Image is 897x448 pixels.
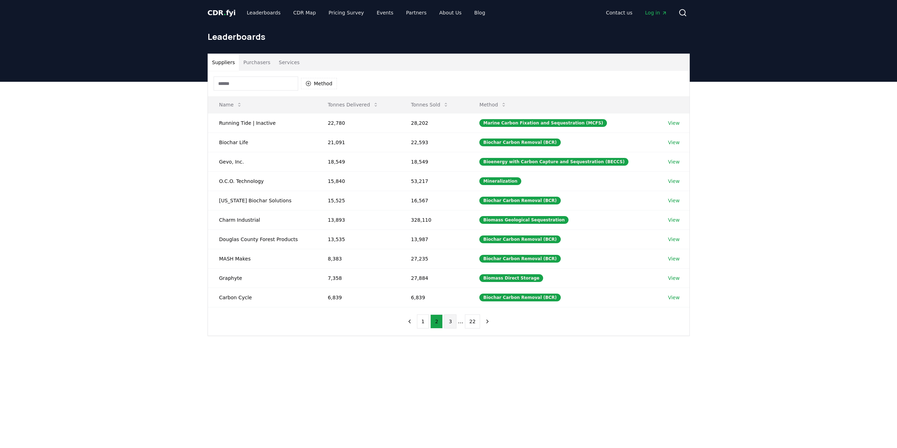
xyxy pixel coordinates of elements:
td: 13,535 [317,229,400,249]
td: Charm Industrial [208,210,317,229]
button: Method [301,78,337,89]
a: View [668,139,680,146]
td: 15,525 [317,191,400,210]
td: 28,202 [400,113,468,133]
td: 27,235 [400,249,468,268]
button: Purchasers [239,54,275,71]
td: Carbon Cycle [208,288,317,307]
button: previous page [404,314,416,329]
div: Biomass Direct Storage [479,274,543,282]
a: View [668,275,680,282]
a: View [668,294,680,301]
a: CDR.fyi [208,8,236,18]
span: Log in [645,9,667,16]
div: Biomass Geological Sequestration [479,216,569,224]
td: [US_STATE] Biochar Solutions [208,191,317,210]
td: Gevo, Inc. [208,152,317,171]
a: View [668,197,680,204]
td: 22,593 [400,133,468,152]
td: 328,110 [400,210,468,229]
a: View [668,216,680,223]
button: Services [275,54,304,71]
div: Bioenergy with Carbon Capture and Sequestration (BECCS) [479,158,628,166]
div: Biochar Carbon Removal (BCR) [479,255,560,263]
a: Log in [639,6,672,19]
td: 6,839 [317,288,400,307]
a: About Us [434,6,467,19]
button: Method [474,98,512,112]
nav: Main [600,6,672,19]
td: 15,840 [317,171,400,191]
button: 22 [465,314,480,329]
div: Marine Carbon Fixation and Sequestration (MCFS) [479,119,607,127]
a: View [668,236,680,243]
td: Douglas County Forest Products [208,229,317,249]
nav: Main [241,6,491,19]
td: 6,839 [400,288,468,307]
div: Biochar Carbon Removal (BCR) [479,197,560,204]
button: 2 [430,314,443,329]
button: 3 [444,314,456,329]
a: CDR Map [288,6,321,19]
span: CDR fyi [208,8,236,17]
td: Biochar Life [208,133,317,152]
td: Graphyte [208,268,317,288]
h1: Leaderboards [208,31,690,42]
td: 7,358 [317,268,400,288]
td: 8,383 [317,249,400,268]
a: View [668,158,680,165]
td: MASH Makes [208,249,317,268]
td: 13,893 [317,210,400,229]
button: 1 [417,314,429,329]
div: Mineralization [479,177,521,185]
td: 13,987 [400,229,468,249]
td: Running Tide | Inactive [208,113,317,133]
button: Tonnes Sold [405,98,454,112]
a: Contact us [600,6,638,19]
td: O.C.O. Technology [208,171,317,191]
button: next page [481,314,493,329]
button: Tonnes Delivered [322,98,384,112]
a: View [668,178,680,185]
td: 53,217 [400,171,468,191]
div: Biochar Carbon Removal (BCR) [479,235,560,243]
td: 18,549 [400,152,468,171]
div: Biochar Carbon Removal (BCR) [479,139,560,146]
div: Biochar Carbon Removal (BCR) [479,294,560,301]
button: Suppliers [208,54,239,71]
li: ... [458,317,463,326]
td: 22,780 [317,113,400,133]
a: Events [371,6,399,19]
button: Name [214,98,248,112]
a: Partners [400,6,432,19]
td: 27,884 [400,268,468,288]
a: View [668,119,680,127]
td: 16,567 [400,191,468,210]
a: Leaderboards [241,6,286,19]
td: 18,549 [317,152,400,171]
span: . [223,8,226,17]
a: Blog [469,6,491,19]
a: View [668,255,680,262]
td: 21,091 [317,133,400,152]
a: Pricing Survey [323,6,369,19]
